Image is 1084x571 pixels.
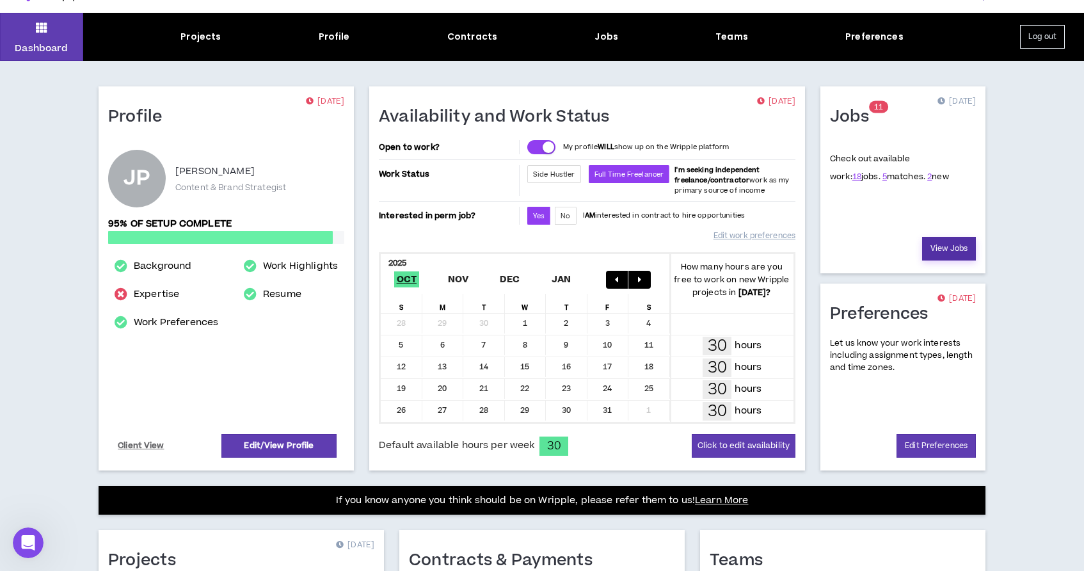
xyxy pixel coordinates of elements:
[598,142,614,152] strong: WILL
[937,95,976,108] p: [DATE]
[882,171,887,182] a: 5
[830,337,976,374] p: Let us know your work interests including assignment types, length and time zones.
[116,435,166,457] a: Client View
[738,287,771,298] b: [DATE] ?
[175,164,255,179] p: [PERSON_NAME]
[715,30,748,44] div: Teams
[869,101,888,113] sup: 11
[13,527,44,558] iframe: Intercom live chat
[757,95,795,108] p: [DATE]
[937,293,976,305] p: [DATE]
[594,30,618,44] div: Jobs
[583,211,745,221] p: I interested in contract to hire opportunities
[445,271,472,287] span: Nov
[134,287,179,302] a: Expertise
[533,211,545,221] span: Yes
[735,339,761,353] p: hours
[830,153,949,182] p: Check out available work:
[735,404,761,418] p: hours
[585,211,595,220] strong: AM
[463,294,505,313] div: T
[874,102,879,113] span: 1
[409,551,602,571] h1: Contracts & Payments
[710,551,772,571] h1: Teams
[180,30,221,44] div: Projects
[852,171,881,182] span: jobs.
[379,438,534,453] span: Default available hours per week
[336,539,374,552] p: [DATE]
[422,294,464,313] div: M
[533,170,575,179] span: Side Hustler
[379,207,516,225] p: Interested in perm job?
[549,271,574,287] span: Jan
[388,257,407,269] b: 2025
[927,171,932,182] a: 2
[336,493,749,508] p: If you know anyone you think should be on Wripple, please refer them to us!
[879,102,883,113] span: 1
[505,294,546,313] div: W
[263,287,301,302] a: Resume
[134,315,218,330] a: Work Preferences
[124,169,150,188] div: JP
[175,182,286,193] p: Content & Brand Strategist
[447,30,497,44] div: Contracts
[927,171,949,182] span: new
[394,271,420,287] span: Oct
[561,211,570,221] span: No
[674,165,760,185] b: I'm seeking independent freelance/contractor
[15,42,68,55] p: Dashboard
[882,171,925,182] span: matches.
[830,107,879,127] h1: Jobs
[108,150,166,207] div: Janine P.
[221,434,337,458] a: Edit/View Profile
[546,294,587,313] div: T
[922,237,976,261] a: View Jobs
[379,165,516,183] p: Work Status
[319,30,350,44] div: Profile
[735,382,761,396] p: hours
[713,225,795,247] a: Edit work preferences
[587,294,629,313] div: F
[670,261,794,299] p: How many hours are you free to work on new Wripple projects in
[897,434,976,458] a: Edit Preferences
[108,107,172,127] h1: Profile
[692,434,795,458] button: Click to edit availability
[735,360,761,374] p: hours
[628,294,670,313] div: S
[108,551,186,571] h1: Projects
[852,171,861,182] a: 18
[379,142,516,152] p: Open to work?
[1020,25,1065,49] button: Log out
[563,142,729,152] p: My profile show up on the Wripple platform
[695,494,748,507] a: Learn More
[379,107,619,127] h1: Availability and Work Status
[674,165,789,195] span: work as my primary source of income
[497,271,523,287] span: Dec
[306,95,344,108] p: [DATE]
[108,217,344,231] p: 95% of setup complete
[263,259,338,274] a: Work Highlights
[845,30,904,44] div: Preferences
[830,304,938,325] h1: Preferences
[381,294,422,313] div: S
[134,259,191,274] a: Background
